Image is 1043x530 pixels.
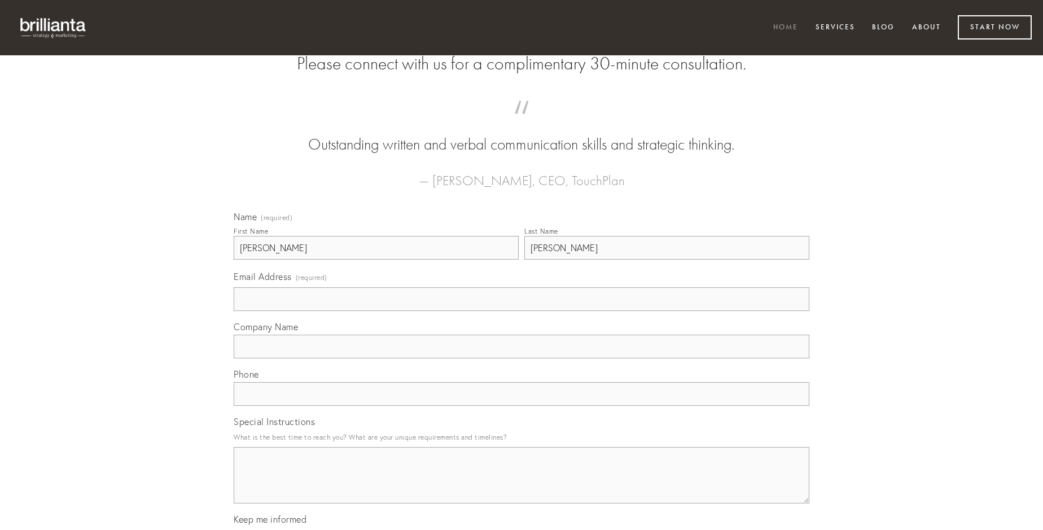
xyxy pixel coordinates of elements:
[808,19,862,37] a: Services
[234,369,259,380] span: Phone
[252,156,791,192] figcaption: — [PERSON_NAME], CEO, TouchPlan
[524,227,558,235] div: Last Name
[296,270,327,285] span: (required)
[234,416,315,427] span: Special Instructions
[234,430,809,445] p: What is the best time to reach you? What are your unique requirements and timelines?
[905,19,948,37] a: About
[261,214,292,221] span: (required)
[11,11,96,44] img: brillianta - research, strategy, marketing
[252,112,791,134] span: “
[252,112,791,156] blockquote: Outstanding written and verbal communication skills and strategic thinking.
[234,271,292,282] span: Email Address
[234,514,306,525] span: Keep me informed
[234,227,268,235] div: First Name
[865,19,902,37] a: Blog
[234,53,809,75] h2: Please connect with us for a complimentary 30-minute consultation.
[234,321,298,332] span: Company Name
[958,15,1032,40] a: Start Now
[234,211,257,222] span: Name
[766,19,805,37] a: Home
